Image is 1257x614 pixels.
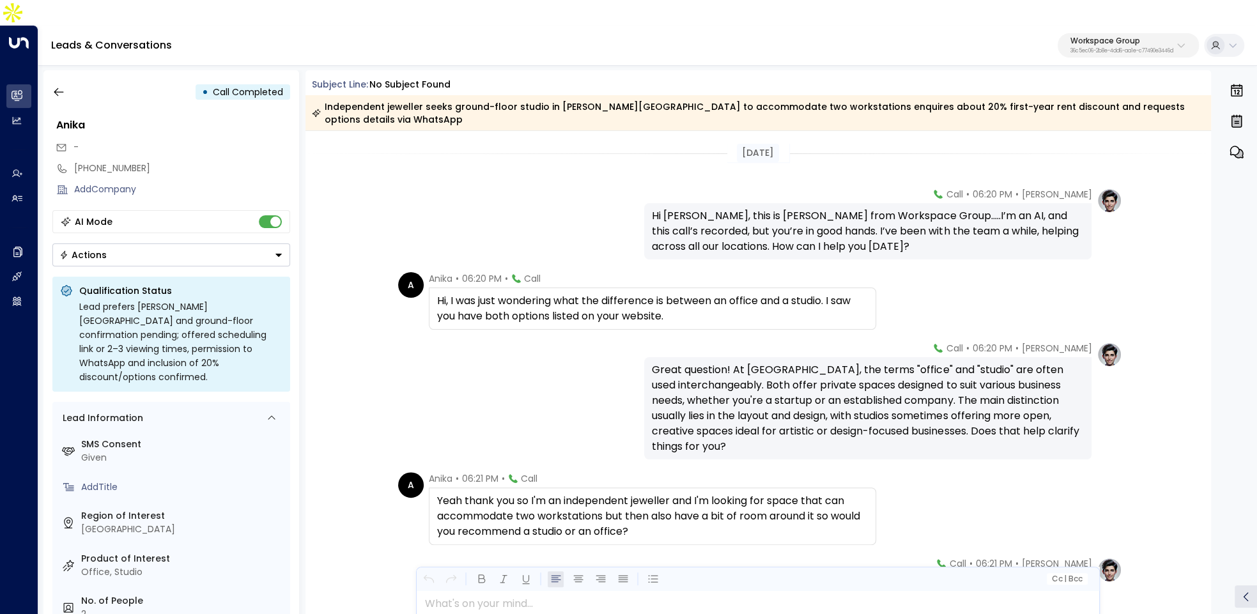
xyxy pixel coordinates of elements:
span: Subject Line: [312,78,368,91]
div: [DATE] [737,144,779,162]
button: Cc|Bcc [1047,573,1088,585]
span: 06:21 PM [975,557,1012,570]
div: [GEOGRAPHIC_DATA] [81,523,285,536]
button: Redo [443,571,459,587]
img: profile-logo.png [1097,342,1122,367]
span: Call [949,557,966,570]
span: Call Completed [213,86,283,98]
img: profile-logo.png [1097,188,1122,213]
label: SMS Consent [81,438,285,451]
label: Region of Interest [81,509,285,523]
span: • [1015,342,1018,355]
span: [PERSON_NAME] [1021,557,1091,570]
span: • [502,472,505,485]
a: Leads & Conversations [51,38,172,52]
div: • [202,81,208,104]
label: No. of People [81,594,285,608]
span: 06:20 PM [972,342,1012,355]
span: Cc Bcc [1052,574,1083,583]
div: Office, Studio [81,565,285,579]
span: 06:21 PM [462,472,498,485]
p: Qualification Status [79,284,282,297]
p: 36c5ec06-2b8e-4dd6-aa1e-c77490e3446d [1070,49,1173,54]
div: Button group with a nested menu [52,243,290,266]
div: Anika [56,118,290,133]
div: A [398,272,424,298]
div: Given [81,451,285,464]
span: Call [521,472,537,485]
span: - [73,141,79,153]
div: A [398,472,424,498]
span: • [1015,557,1018,570]
button: Workspace Group36c5ec06-2b8e-4dd6-aa1e-c77490e3446d [1058,33,1199,58]
span: • [966,188,969,201]
p: Workspace Group [1070,37,1173,45]
span: • [969,557,972,570]
span: Call [524,272,541,285]
span: • [456,272,459,285]
label: Product of Interest [81,552,285,565]
div: AddTitle [81,480,285,494]
img: profile-logo.png [1097,557,1122,583]
div: AddCompany [74,183,290,196]
div: Actions [59,249,107,261]
div: Lead prefers [PERSON_NAME][GEOGRAPHIC_DATA] and ground-floor confirmation pending; offered schedu... [79,300,282,384]
span: | [1064,574,1067,583]
button: Undo [420,571,436,587]
span: Call [946,342,962,355]
span: 06:20 PM [972,188,1012,201]
div: Lead Information [58,411,143,425]
div: No subject found [369,78,451,91]
span: • [1015,188,1018,201]
div: Independent jeweller seeks ground-floor studio in [PERSON_NAME][GEOGRAPHIC_DATA] to accommodate t... [312,100,1204,126]
button: Actions [52,243,290,266]
span: • [456,472,459,485]
span: 06:20 PM [462,272,502,285]
span: [PERSON_NAME] [1021,342,1091,355]
div: Hi [PERSON_NAME], this is [PERSON_NAME] from Workspace Group.....I’m an AI, and this call’s recor... [652,208,1084,254]
span: • [505,272,508,285]
div: Hi, I was just wondering what the difference is between an office and a studio. I saw you have bo... [437,293,868,324]
span: Anika [429,472,452,485]
span: [PERSON_NAME] [1021,188,1091,201]
div: [PHONE_NUMBER] [74,162,290,175]
span: Anika [429,272,452,285]
div: Great question! At [GEOGRAPHIC_DATA], the terms "office" and "studio" are often used interchangea... [652,362,1084,454]
span: • [966,342,969,355]
div: AI Mode [75,215,112,228]
div: Yeah thank you so I'm an independent jeweller and I'm looking for space that can accommodate two ... [437,493,868,539]
span: Call [946,188,962,201]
